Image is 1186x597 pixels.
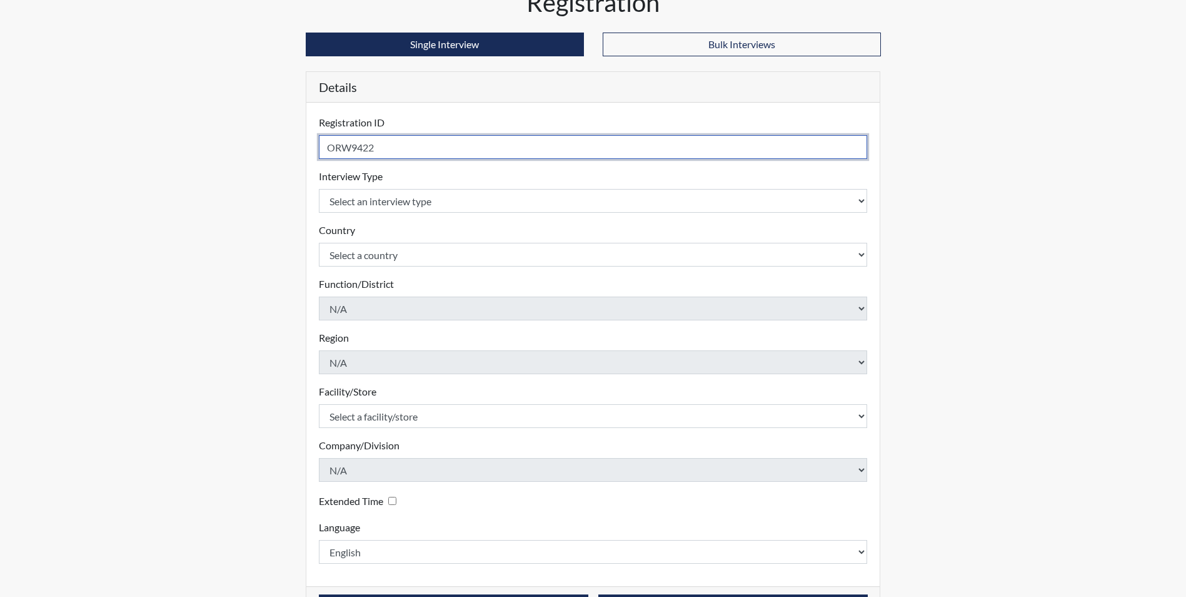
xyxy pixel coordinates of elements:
[603,33,881,56] button: Bulk Interviews
[306,33,584,56] button: Single Interview
[319,115,384,130] label: Registration ID
[319,492,401,510] div: Checking this box will provide the interviewee with an accomodation of extra time to answer each ...
[319,169,383,184] label: Interview Type
[319,223,355,238] label: Country
[306,72,880,103] h5: Details
[319,135,868,159] input: Insert a Registration ID, which needs to be a unique alphanumeric value for each interviewee
[319,330,349,345] label: Region
[319,494,383,509] label: Extended Time
[319,520,360,535] label: Language
[319,277,394,292] label: Function/District
[319,438,400,453] label: Company/Division
[319,384,376,399] label: Facility/Store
